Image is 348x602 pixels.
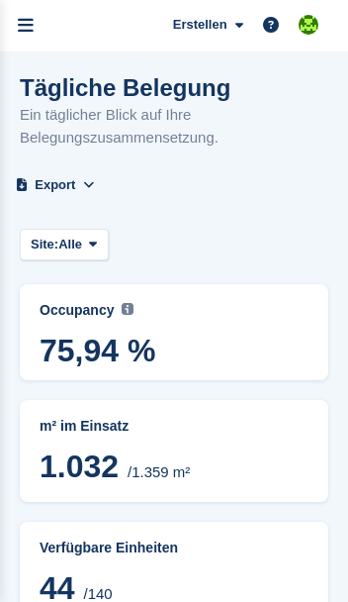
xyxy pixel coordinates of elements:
[122,303,133,315] img: icon-info-grey-7440780725fd019a000dd9b08b2336e03edf1995a4989e88bcd33f0948082b44.svg
[31,235,58,254] span: Site:
[40,540,178,555] span: Verfügbare Einheiten
[40,418,129,434] span: m² im Einsatz
[20,74,328,101] h1: Tägliche Belegung
[40,449,119,484] span: 1.032
[299,15,318,35] img: Stefano
[20,229,109,261] button: Site: Alle
[83,585,112,602] span: /140
[40,333,308,368] span: 75,94 %
[128,463,190,480] span: /1.359 m²
[40,302,114,318] span: Occupancy
[35,175,75,195] span: Export
[40,300,308,321] abbr: Current percentage of m² occupied
[20,104,328,149] p: Ein täglicher Blick auf Ihre Belegungszusammensetzung.
[40,538,308,558] abbr: Aktueller Prozentsatz der belegten oder überlasteten Einheiten
[20,168,91,201] button: Export
[173,15,227,35] span: Erstellen
[40,416,308,437] abbr: Aktuelle Aufteilung der %{unit} belegten
[58,235,82,254] span: Alle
